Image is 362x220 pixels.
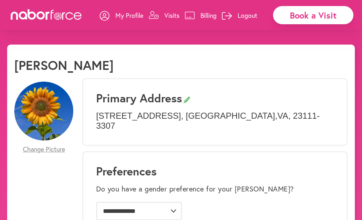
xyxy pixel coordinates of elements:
[222,5,257,26] a: Logout
[14,82,73,140] img: Rdx3SzarTTylRHckv766
[115,11,143,20] p: My Profile
[96,91,334,105] h3: Primary Address
[96,111,334,132] p: [STREET_ADDRESS] , [GEOGRAPHIC_DATA] , VA , 23111-3307
[273,6,353,24] div: Book a Visit
[100,5,143,26] a: My Profile
[238,11,257,20] p: Logout
[149,5,179,26] a: Visits
[164,11,179,20] p: Visits
[185,5,217,26] a: Billing
[14,57,114,73] h1: [PERSON_NAME]
[200,11,217,20] p: Billing
[23,145,65,153] span: Change Picture
[96,164,334,178] h1: Preferences
[96,185,294,193] label: Do you have a gender preference for your [PERSON_NAME]?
